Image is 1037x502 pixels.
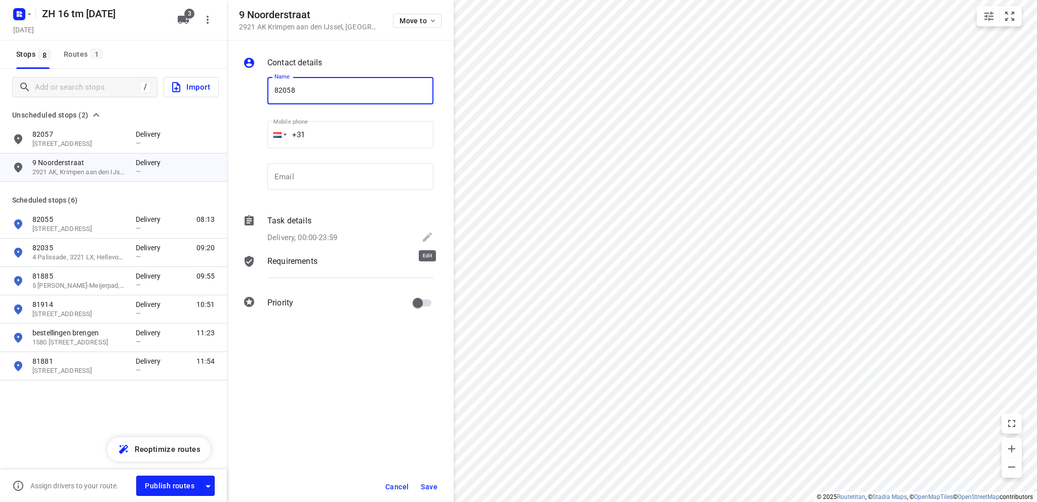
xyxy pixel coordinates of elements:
[202,479,214,492] div: Driver app settings
[170,81,210,94] span: Import
[32,168,126,177] p: 2921 AK, Krimpen aan den IJssel, NL
[239,23,381,31] p: 2921 AK Krimpen aan den IJssel , [GEOGRAPHIC_DATA]
[196,243,215,253] span: 09:20
[136,129,166,139] p: Delivery
[400,17,437,25] span: Move to
[8,109,104,121] button: Unscheduled stops (2)
[817,493,1033,500] li: © 2025 , © , © © contributors
[385,483,409,491] span: Cancel
[421,483,437,491] span: Save
[32,158,126,168] p: 9 Noorderstraat
[136,168,141,175] span: —
[136,366,141,374] span: —
[173,10,193,30] button: 3
[393,14,442,28] button: Move to
[196,299,215,310] span: 10:51
[267,255,317,267] p: Requirements
[145,480,194,492] span: Publish routes
[267,121,433,148] input: 1 (702) 123-4567
[136,310,141,317] span: —
[196,214,215,224] span: 08:13
[30,482,118,490] p: Assign drivers to your route.
[32,129,126,139] p: 82057
[32,299,126,310] p: 81914
[273,119,308,125] label: Mobile phone
[136,328,166,338] p: Delivery
[32,243,126,253] p: 82035
[136,243,166,253] p: Delivery
[32,366,126,376] p: 77 Dorpsstraat, 2435 AL, Zevenhoven, NL
[267,121,287,148] div: Netherlands: + 31
[32,224,126,234] p: 414 IJsseldijk Noord, 2935 CT, Ouderkerk aan den IJssel, NL
[243,255,433,286] div: Requirements
[91,49,103,59] span: 1
[872,493,907,500] a: Stadia Maps
[136,224,141,232] span: —
[958,493,1000,500] a: OpenStreetMap
[35,80,140,95] input: Add or search stops
[914,493,953,500] a: OpenMapTiles
[136,476,202,495] button: Publish routes
[38,6,169,22] h5: ZH 16 tm [DATE]
[267,215,311,227] p: Task details
[157,77,219,97] a: Import
[32,338,126,347] p: 1580 Hoofdweg Oostzijde, 2153 NA, Nieuw-Vennep, NL
[136,158,166,168] p: Delivery
[136,139,141,147] span: —
[38,50,51,60] span: 8
[164,77,219,97] button: Import
[32,271,126,281] p: 81885
[32,328,126,338] p: bestellingen brengen
[243,215,433,245] div: Task detailsDelivery, 00:00-23:59
[267,297,293,309] p: Priority
[977,6,1022,26] div: small contained button group
[196,271,215,281] span: 09:55
[135,443,201,456] span: Reoptimize routes
[196,356,215,366] span: 11:54
[32,310,126,319] p: 38 Voorstraat, 2251 BP, Voorschoten, NL
[267,57,322,69] p: Contact details
[32,253,126,262] p: 4 Palissade, 3221 LX, Hellevoetsluis, NL
[64,48,106,61] div: Routes
[979,6,999,26] button: Map settings
[136,214,166,224] p: Delivery
[1000,6,1020,26] button: Fit zoom
[136,271,166,281] p: Delivery
[267,232,337,244] p: Delivery, 00:00-23:59
[12,109,88,121] span: Unscheduled stops (2)
[32,214,126,224] p: 82055
[16,48,54,61] span: Stops
[136,338,141,345] span: —
[136,253,141,260] span: —
[136,356,166,366] p: Delivery
[32,356,126,366] p: 81881
[243,57,433,71] div: Contact details
[12,194,215,206] p: Scheduled stops ( 6 )
[32,139,126,149] p: 25 Van Lennepstraat, 2691 ZS, 's-Gravenzande, NL
[837,493,865,500] a: Routetitan
[239,9,381,21] h5: 9 Noorderstraat
[184,9,194,19] span: 3
[381,478,413,496] button: Cancel
[196,328,215,338] span: 11:23
[9,24,38,35] h5: Project date
[136,299,166,310] p: Delivery
[197,10,218,30] button: More
[417,478,442,496] button: Save
[140,82,151,93] div: /
[107,437,211,461] button: Reoptimize routes
[136,281,141,289] span: —
[32,281,126,291] p: 5 Truus Wijsmuller-Meijerpad, 3207 GL, Spijkenisse, NL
